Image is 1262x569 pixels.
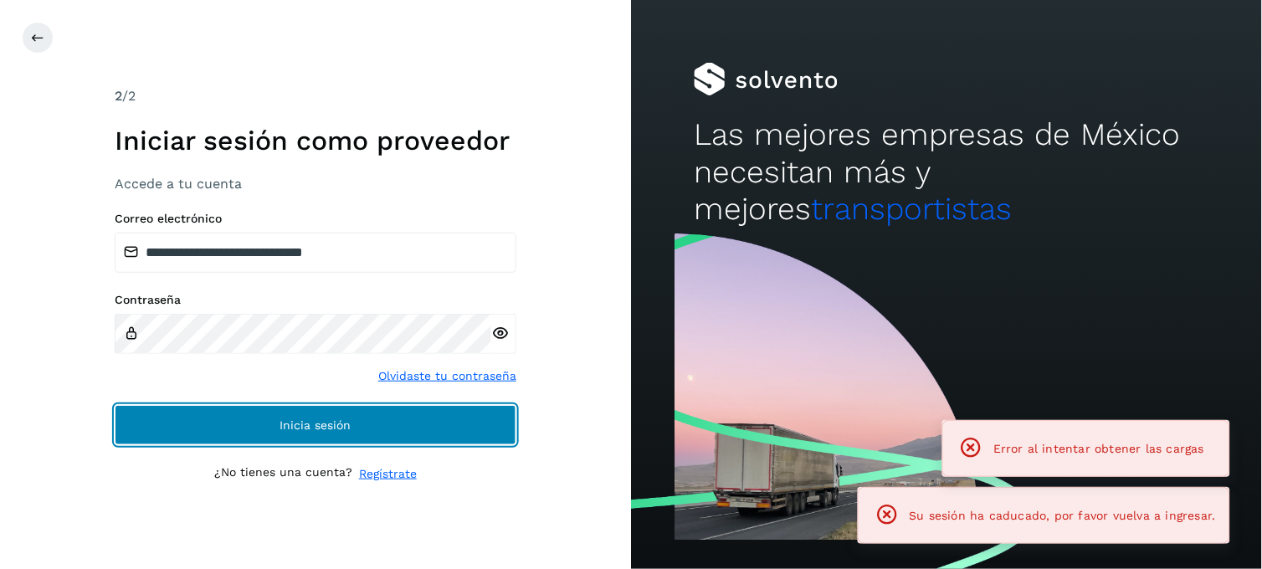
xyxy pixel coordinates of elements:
span: transportistas [811,191,1012,227]
a: Olvidaste tu contraseña [378,367,516,385]
h2: Las mejores empresas de México necesitan más y mejores [694,116,1198,228]
p: ¿No tienes una cuenta? [214,465,352,483]
label: Correo electrónico [115,212,516,226]
span: Inicia sesión [280,419,351,431]
label: Contraseña [115,293,516,307]
span: Su sesión ha caducado, por favor vuelva a ingresar. [910,509,1216,522]
a: Regístrate [359,465,417,483]
h1: Iniciar sesión como proveedor [115,125,516,156]
span: 2 [115,88,122,104]
span: Error al intentar obtener las cargas [993,442,1204,455]
h3: Accede a tu cuenta [115,176,516,192]
div: /2 [115,86,516,106]
button: Inicia sesión [115,405,516,445]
